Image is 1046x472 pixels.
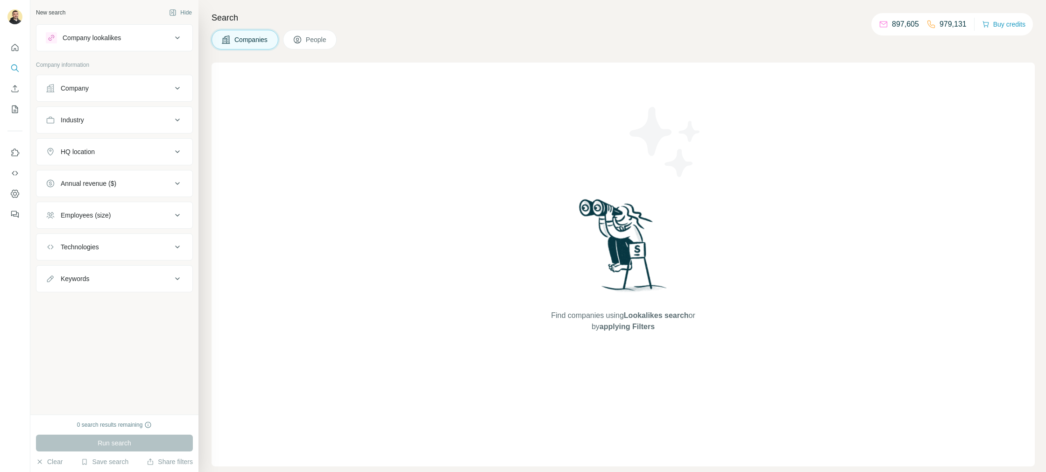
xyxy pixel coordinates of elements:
button: HQ location [36,141,192,163]
button: Use Surfe API [7,165,22,182]
button: Search [7,60,22,77]
span: Lookalikes search [624,311,689,319]
p: 979,131 [940,19,967,30]
div: Employees (size) [61,211,111,220]
div: Annual revenue ($) [61,179,116,188]
div: 0 search results remaining [77,421,152,429]
button: Keywords [36,268,192,290]
button: Dashboard [7,185,22,202]
button: Hide [163,6,198,20]
span: Find companies using or by [548,310,698,332]
img: Surfe Illustration - Stars [623,100,707,184]
span: People [306,35,327,44]
button: Use Surfe on LinkedIn [7,144,22,161]
p: Company information [36,61,193,69]
div: Company [61,84,89,93]
button: Company [36,77,192,99]
div: Keywords [61,274,89,283]
img: Surfe Illustration - Woman searching with binoculars [575,197,672,301]
div: New search [36,8,65,17]
button: Buy credits [982,18,1025,31]
button: Employees (size) [36,204,192,226]
p: 897,605 [892,19,919,30]
div: Industry [61,115,84,125]
button: Industry [36,109,192,131]
button: Company lookalikes [36,27,192,49]
button: Technologies [36,236,192,258]
img: Avatar [7,9,22,24]
button: My lists [7,101,22,118]
button: Annual revenue ($) [36,172,192,195]
button: Clear [36,457,63,466]
div: Technologies [61,242,99,252]
button: Quick start [7,39,22,56]
button: Share filters [147,457,193,466]
button: Enrich CSV [7,80,22,97]
div: Company lookalikes [63,33,121,42]
button: Save search [81,457,128,466]
h4: Search [212,11,1035,24]
button: Feedback [7,206,22,223]
span: applying Filters [600,323,655,331]
span: Companies [234,35,269,44]
div: HQ location [61,147,95,156]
